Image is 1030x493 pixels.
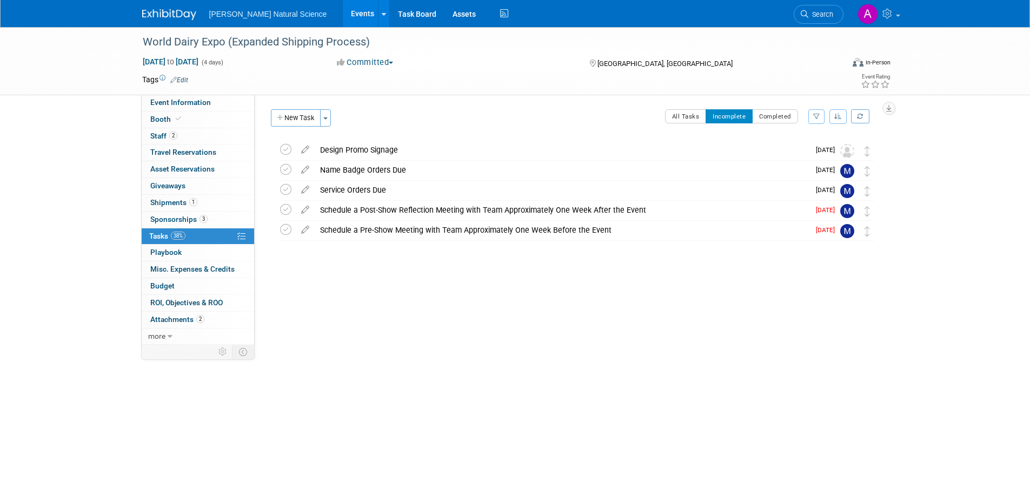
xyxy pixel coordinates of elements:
[296,185,315,195] a: edit
[214,345,232,359] td: Personalize Event Tab Strip
[232,345,254,359] td: Toggle Event Tabs
[858,4,878,24] img: Annie Hinote
[142,9,196,20] img: ExhibitDay
[142,245,254,261] a: Playbook
[142,328,254,345] a: more
[142,212,254,228] a: Sponsorships3
[142,261,254,278] a: Misc. Expenses & Credits
[706,109,753,123] button: Incomplete
[201,59,223,66] span: (4 days)
[865,206,870,216] i: Move task
[780,56,891,73] div: Event Format
[142,312,254,328] a: Attachments2
[851,109,869,123] a: Refresh
[142,161,254,178] a: Asset Reservations
[840,144,854,158] img: Unassigned
[315,161,809,179] div: Name Badge Orders Due
[296,165,315,175] a: edit
[597,60,733,68] span: [GEOGRAPHIC_DATA], [GEOGRAPHIC_DATA]
[861,74,890,80] div: Event Rating
[150,281,175,290] span: Budget
[165,57,176,66] span: to
[150,181,185,190] span: Giveaways
[209,10,327,18] span: [PERSON_NAME] Natural Science
[840,184,854,198] img: Meggie Asche
[752,109,798,123] button: Completed
[176,116,181,122] i: Booth reservation complete
[150,198,197,207] span: Shipments
[315,221,809,239] div: Schedule a Pre-Show Meeting with Team Approximately One Week Before the Event
[816,226,840,234] span: [DATE]
[816,206,840,214] span: [DATE]
[142,178,254,194] a: Giveaways
[150,215,208,224] span: Sponsorships
[148,332,165,340] span: more
[794,5,843,24] a: Search
[840,164,854,178] img: Meggie Asche
[865,186,870,196] i: Move task
[150,148,216,156] span: Travel Reservations
[865,166,870,176] i: Move task
[189,198,197,206] span: 1
[196,315,204,323] span: 2
[853,58,863,67] img: Format-Inperson.png
[315,181,809,199] div: Service Orders Due
[150,165,215,173] span: Asset Reservations
[142,228,254,245] a: Tasks38%
[333,57,397,68] button: Committed
[142,128,254,144] a: Staff2
[170,76,188,84] a: Edit
[865,146,870,156] i: Move task
[169,132,177,140] span: 2
[315,141,809,159] div: Design Promo Signage
[150,248,182,257] span: Playbook
[142,195,254,211] a: Shipments1
[139,32,827,52] div: World Dairy Expo (Expanded Shipping Process)
[808,10,833,18] span: Search
[816,166,840,174] span: [DATE]
[150,298,223,307] span: ROI, Objectives & ROO
[840,224,854,238] img: Meggie Asche
[142,278,254,294] a: Budget
[665,109,707,123] button: All Tasks
[840,204,854,218] img: Meggie Asche
[150,98,211,107] span: Event Information
[150,315,204,324] span: Attachments
[271,109,321,127] button: New Task
[865,58,891,67] div: In-Person
[200,215,208,223] span: 3
[296,225,315,235] a: edit
[296,145,315,155] a: edit
[142,57,199,67] span: [DATE] [DATE]
[142,144,254,161] a: Travel Reservations
[315,201,809,219] div: Schedule a Post-Show Reflection Meeting with Team Approximately One Week After the Event
[142,111,254,128] a: Booth
[142,295,254,311] a: ROI, Objectives & ROO
[150,132,177,140] span: Staff
[142,74,188,85] td: Tags
[296,205,315,215] a: edit
[150,265,235,273] span: Misc. Expenses & Credits
[171,232,185,240] span: 38%
[865,226,870,236] i: Move task
[816,146,840,154] span: [DATE]
[142,95,254,111] a: Event Information
[816,186,840,194] span: [DATE]
[150,115,183,123] span: Booth
[149,232,185,240] span: Tasks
